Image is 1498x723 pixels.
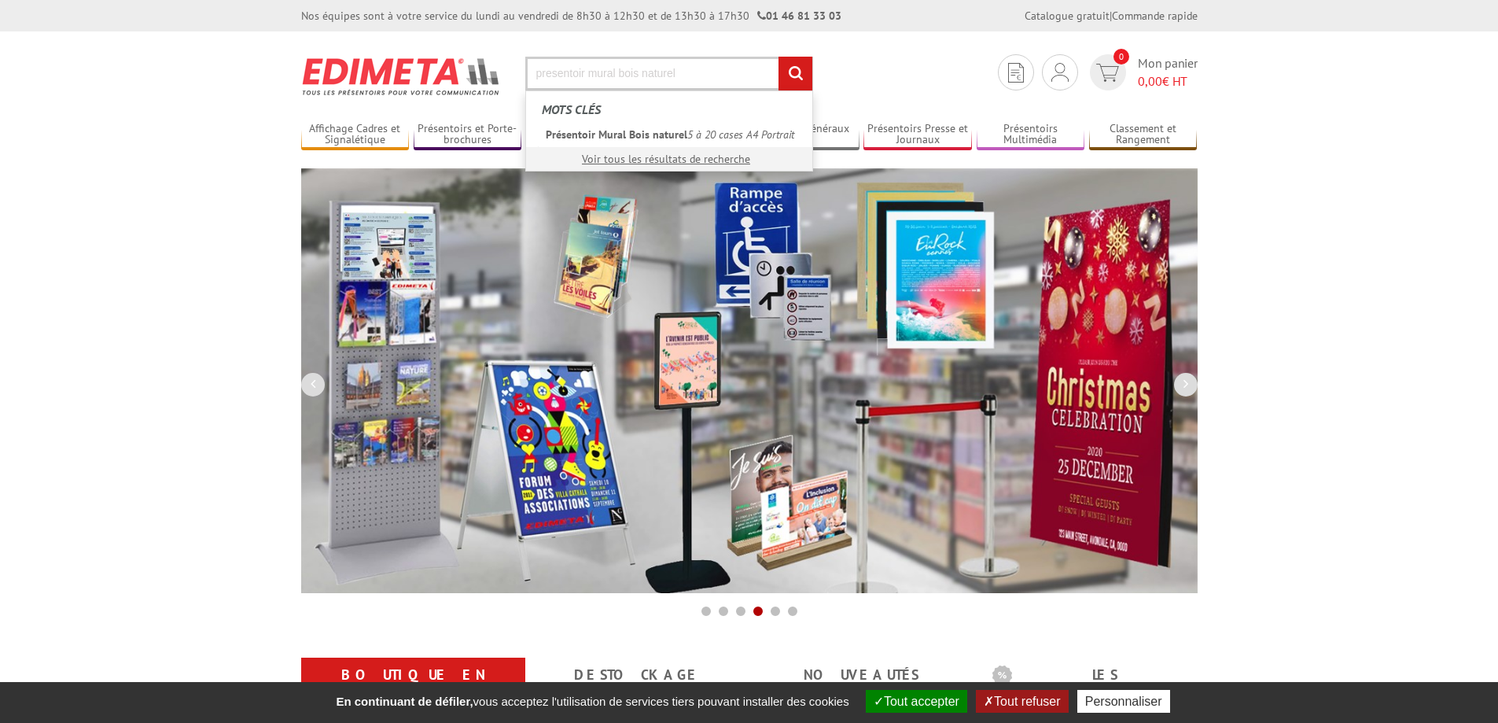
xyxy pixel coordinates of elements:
b: Les promotions [992,661,1189,692]
div: Rechercher un produit ou une référence... [525,90,813,172]
span: 0,00 [1138,73,1162,89]
div: | [1025,8,1198,24]
a: Voir tous les résultats de recherche [582,152,750,166]
button: Personnaliser (fenêtre modale) [1077,690,1170,713]
img: devis rapide [1051,63,1069,82]
span: Mon panier [1138,54,1198,90]
a: Classement et Rangement [1089,122,1198,148]
span: vous acceptez l'utilisation de services tiers pouvant installer des cookies [328,695,856,708]
input: Rechercher un produit ou une référence... [525,57,813,90]
a: Affichage Cadres et Signalétique [301,122,410,148]
a: Catalogue gratuit [1025,9,1110,23]
a: devis rapide 0 Mon panier 0,00€ HT [1086,54,1198,90]
span: 0 [1113,49,1129,65]
input: rechercher [778,57,812,90]
em: Présentoir Mural Bois naturel [546,127,687,142]
a: Destockage [544,661,731,689]
img: devis rapide [1096,64,1119,82]
button: Tout refuser [976,690,1068,713]
span: € HT [1138,72,1198,90]
img: devis rapide [1008,63,1024,83]
strong: 01 46 81 33 03 [757,9,841,23]
img: Présentoir, panneau, stand - Edimeta - PLV, affichage, mobilier bureau, entreprise [301,47,502,105]
a: nouveautés [768,661,955,689]
span: Mots clés [542,101,601,117]
a: Commande rapide [1112,9,1198,23]
a: Les promotions [992,661,1179,717]
a: Présentoirs et Porte-brochures [414,122,522,148]
div: Nos équipes sont à votre service du lundi au vendredi de 8h30 à 12h30 et de 13h30 à 17h30 [301,8,841,24]
button: Tout accepter [866,690,967,713]
strong: En continuant de défiler, [336,695,473,708]
a: Présentoirs Presse et Journaux [863,122,972,148]
a: Présentoir Mural Bois naturel5 à 20 cases A4 Portrait [538,123,801,146]
a: Boutique en ligne [320,661,506,717]
a: Présentoirs Multimédia [977,122,1085,148]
